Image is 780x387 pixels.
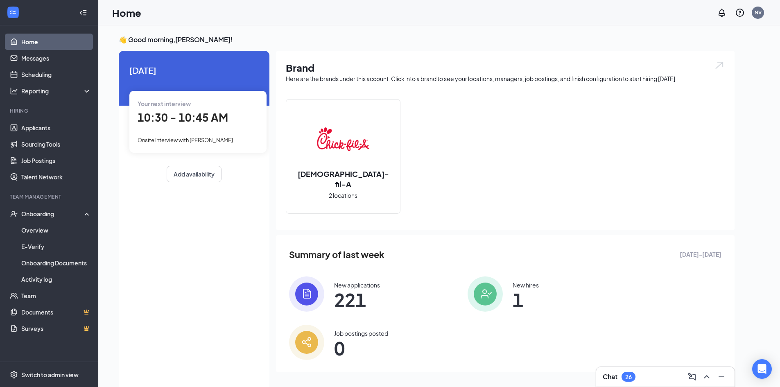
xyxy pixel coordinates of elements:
span: 0 [334,341,388,355]
svg: WorkstreamLogo [9,8,17,16]
svg: Settings [10,371,18,379]
a: E-Verify [21,238,91,255]
span: 1 [513,292,539,307]
span: [DATE] - [DATE] [680,250,721,259]
button: ComposeMessage [685,370,699,383]
span: Your next interview [138,100,191,107]
div: Hiring [10,107,90,114]
a: SurveysCrown [21,320,91,337]
a: Overview [21,222,91,238]
span: 10:30 - 10:45 AM [138,111,228,124]
a: Team [21,287,91,304]
div: New hires [513,281,539,289]
img: icon [289,325,324,360]
a: Onboarding Documents [21,255,91,271]
svg: Collapse [79,9,87,17]
span: 2 locations [329,191,357,200]
h3: 👋 Good morning, [PERSON_NAME] ! [119,35,735,44]
a: Talent Network [21,169,91,185]
button: Add availability [167,166,222,182]
svg: Minimize [717,372,726,382]
h1: Brand [286,61,725,75]
div: 26 [625,373,632,380]
div: Open Intercom Messenger [752,359,772,379]
svg: UserCheck [10,210,18,218]
span: 221 [334,292,380,307]
a: Messages [21,50,91,66]
div: Team Management [10,193,90,200]
div: NV [755,9,762,16]
img: Chick-fil-A [317,113,369,165]
img: icon [468,276,503,312]
div: Job postings posted [334,329,388,337]
a: Scheduling [21,66,91,83]
svg: Notifications [717,8,727,18]
a: DocumentsCrown [21,304,91,320]
div: Reporting [21,87,92,95]
svg: ComposeMessage [687,372,697,382]
h2: [DEMOGRAPHIC_DATA]-fil-A [286,169,400,189]
span: [DATE] [129,64,259,77]
h3: Chat [603,372,617,381]
button: ChevronUp [700,370,713,383]
svg: QuestionInfo [735,8,745,18]
button: Minimize [715,370,728,383]
img: icon [289,276,324,312]
span: Summary of last week [289,247,384,262]
svg: Analysis [10,87,18,95]
div: Here are the brands under this account. Click into a brand to see your locations, managers, job p... [286,75,725,83]
h1: Home [112,6,141,20]
div: Switch to admin view [21,371,79,379]
div: Onboarding [21,210,84,218]
img: open.6027fd2a22e1237b5b06.svg [714,61,725,70]
a: Applicants [21,120,91,136]
a: Home [21,34,91,50]
a: Job Postings [21,152,91,169]
span: Onsite Interview with [PERSON_NAME] [138,137,233,143]
a: Activity log [21,271,91,287]
svg: ChevronUp [702,372,712,382]
a: Sourcing Tools [21,136,91,152]
div: New applications [334,281,380,289]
